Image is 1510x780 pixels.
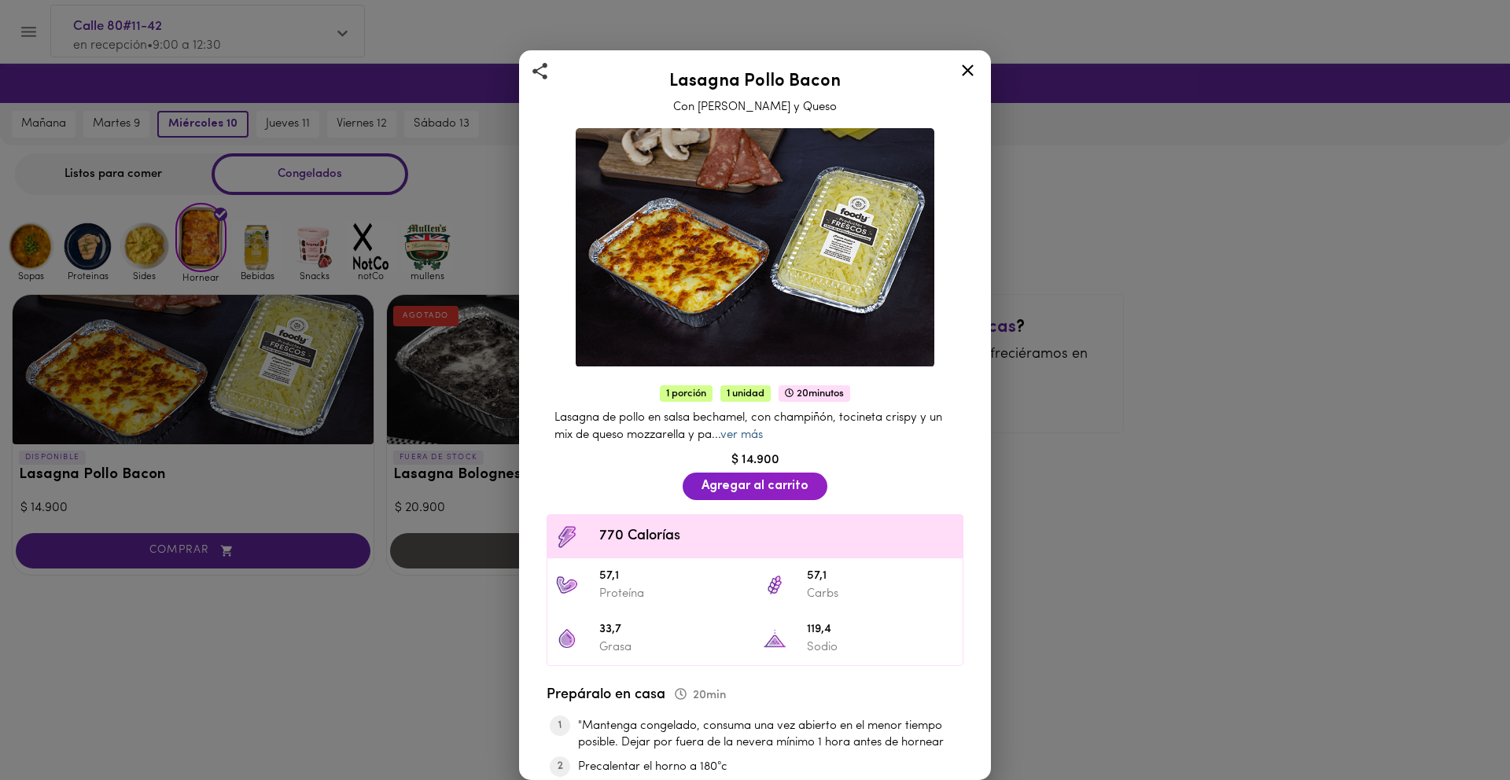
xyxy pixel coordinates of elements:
[539,72,971,91] h2: Lasagna Pollo Bacon
[599,639,747,656] p: Grasa
[578,718,971,752] li: "Mantenga congelado, consuma una vez abierto en el menor tiempo posible. Dejar por fuera de la ne...
[660,385,713,402] span: 1 porción
[599,568,747,586] span: 57,1
[763,573,786,597] img: 57,1 Carbs
[554,412,942,440] span: Lasagna de pollo en salsa bechamel, con champiñón, tocineta crispy y un mix de queso mozzarella y...
[1419,689,1494,764] iframe: Messagebird Livechat Widget
[673,101,837,113] span: Con [PERSON_NAME] y Queso
[539,451,971,469] div: $ 14.900
[720,385,771,402] span: 1 unidad
[555,573,579,597] img: 57,1 Proteína
[555,627,579,650] img: 33,7 Grasa
[547,688,726,702] span: Prepáralo en casa
[599,526,955,547] span: 770 Calorías
[807,621,955,639] span: 119,4
[807,568,955,586] span: 57,1
[702,479,808,494] span: Agregar al carrito
[807,639,955,656] p: Sodio
[599,621,747,639] span: 33,7
[779,385,850,402] span: 20 minutos
[720,429,763,441] a: ver más
[683,473,827,500] button: Agregar al carrito
[763,627,786,650] img: 119,4 Sodio
[675,690,726,701] span: 20 min
[807,586,955,602] p: Carbs
[576,128,934,367] img: Lasagna Pollo Bacon
[599,586,747,602] p: Proteína
[578,759,971,775] li: Precalentar el horno a 180°c
[555,525,579,549] img: Contenido calórico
